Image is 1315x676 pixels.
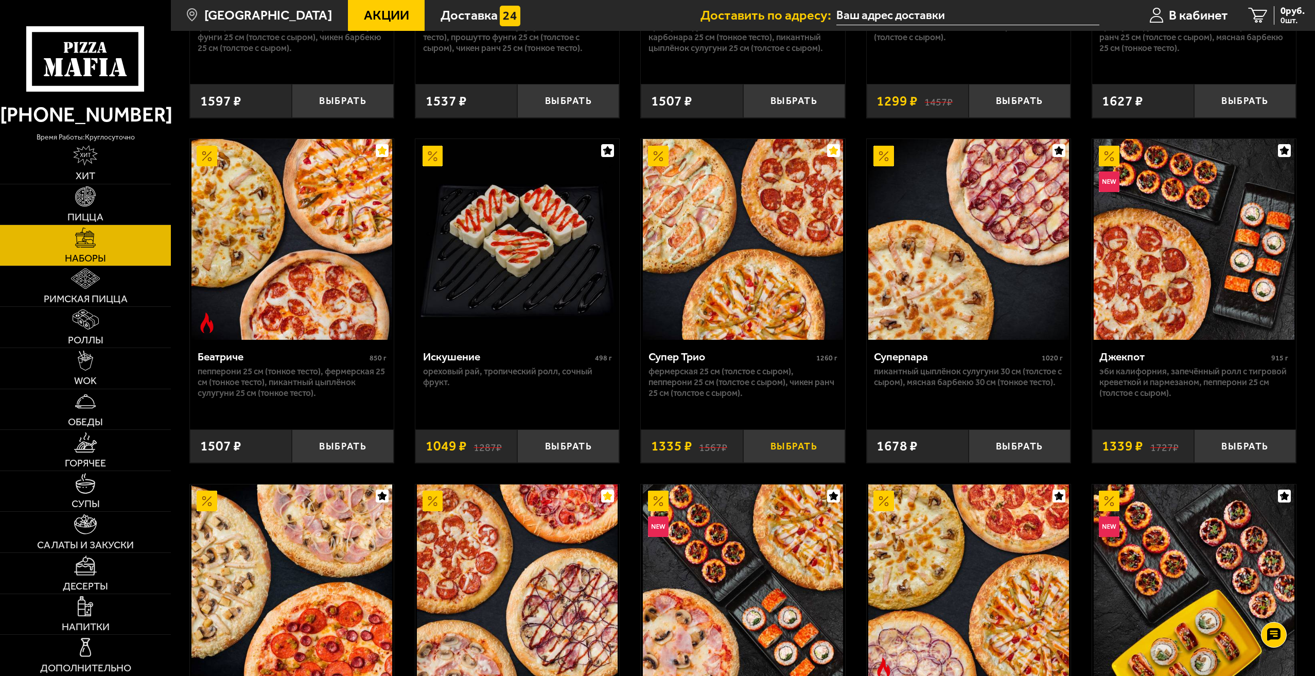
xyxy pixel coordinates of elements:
span: Обеды [68,417,103,427]
span: 1299 ₽ [876,94,918,108]
a: АкционныйСупер Трио [641,139,845,340]
p: Пикантный цыплёнок сулугуни 30 см (толстое с сыром), Мясная Барбекю 30 см (тонкое тесто). [874,366,1063,388]
span: 1507 ₽ [651,94,692,108]
button: Выбрать [743,84,845,117]
span: Доставить по адресу: [700,9,836,22]
img: Акционный [873,146,894,166]
div: Беатриче [198,350,367,363]
span: Доставка [441,9,498,22]
button: Выбрать [743,429,845,463]
span: WOK [74,376,97,386]
input: Ваш адрес доставки [836,6,1099,25]
s: 1287 ₽ [474,439,502,453]
s: 1727 ₽ [1150,439,1179,453]
p: Пикантный цыплёнок сулугуни 25 см (тонкое тесто), Прошутто Фунги 25 см (толстое с сыром), Чикен Р... [423,21,612,54]
img: Суперпара [868,139,1069,340]
span: Напитки [62,622,110,632]
a: АкционныйИскушение [415,139,619,340]
img: Новинка [1099,171,1119,192]
span: Десерты [63,581,108,592]
img: Джекпот [1094,139,1294,340]
span: 1537 ₽ [426,94,467,108]
span: Акции [364,9,409,22]
div: Искушение [423,350,592,363]
a: АкционныйОстрое блюдоБеатриче [190,139,394,340]
img: Акционный [648,491,669,511]
button: Выбрать [292,429,394,463]
span: 915 г [1271,354,1288,362]
img: 15daf4d41897b9f0e9f617042186c801.svg [500,6,520,26]
img: Острое блюдо [197,313,217,333]
span: 1507 ₽ [200,439,241,453]
div: Джекпот [1099,350,1269,363]
span: 1260 г [816,354,837,362]
button: Выбрать [1194,429,1296,463]
a: АкционныйСуперпара [867,139,1071,340]
p: Прошутто Фунги 25 см (толстое с сыром), Чикен Ранч 25 см (толстое с сыром), Мясная Барбекю 25 см ... [1099,21,1288,54]
span: Римская пицца [44,294,128,304]
button: Выбрать [969,84,1071,117]
s: 1457 ₽ [924,94,953,108]
img: Новинка [1099,516,1119,537]
s: 1567 ₽ [699,439,727,453]
p: Фермерская 25 см (толстое с сыром), Прошутто Фунги 25 см (толстое с сыром), Чикен Барбекю 25 см (... [198,21,387,54]
button: Выбрать [517,429,619,463]
span: 0 шт. [1281,16,1305,25]
img: Акционный [1099,146,1119,166]
span: [GEOGRAPHIC_DATA] [204,9,332,22]
span: 1627 ₽ [1102,94,1143,108]
span: 498 г [595,354,612,362]
img: Акционный [873,491,894,511]
img: Искушение [417,139,618,340]
span: Дополнительно [40,663,131,673]
p: Wok классический L (2 шт), Чикен Ранч 25 см (толстое с сыром). [874,21,1063,43]
button: Выбрать [517,84,619,117]
span: Супы [72,499,100,509]
span: Горячее [65,458,106,469]
span: Салаты и закуски [37,540,134,550]
img: Новинка [648,516,669,537]
p: Пепперони 25 см (тонкое тесто), Фермерская 25 см (тонкое тесто), Пикантный цыплёнок сулугуни 25 с... [198,366,387,399]
span: Кондратьевский проспект, 64к9, подъезд 7 [836,6,1099,25]
span: 1597 ₽ [200,94,241,108]
a: АкционныйНовинкаДжекпот [1092,139,1296,340]
p: Эби Калифорния, Запечённый ролл с тигровой креветкой и пармезаном, Пепперони 25 см (толстое с сыр... [1099,366,1288,399]
img: Акционный [423,146,443,166]
img: Беатриче [191,139,392,340]
span: 1049 ₽ [426,439,467,453]
p: Фермерская 25 см (толстое с сыром), Пепперони 25 см (толстое с сыром), Чикен Ранч 25 см (толстое ... [648,366,837,399]
img: Акционный [197,491,217,511]
span: В кабинет [1169,9,1228,22]
span: 0 руб. [1281,6,1305,16]
img: Супер Трио [643,139,844,340]
img: Акционный [648,146,669,166]
span: Роллы [68,335,103,345]
span: 1339 ₽ [1102,439,1143,453]
span: 850 г [370,354,387,362]
button: Выбрать [292,84,394,117]
img: Акционный [423,491,443,511]
img: Акционный [1099,491,1119,511]
p: Прошутто Фунги 25 см (тонкое тесто), Карбонара 25 см (тонкое тесто), Пикантный цыплёнок сулугуни ... [648,21,837,54]
div: Суперпара [874,350,1039,363]
div: Супер Трио [648,350,814,363]
span: Хит [76,171,95,181]
span: 1020 г [1042,354,1063,362]
span: Наборы [65,253,106,264]
span: Пицца [67,212,103,222]
button: Выбрать [1194,84,1296,117]
button: Выбрать [969,429,1071,463]
img: Акционный [197,146,217,166]
span: 1678 ₽ [876,439,918,453]
p: Ореховый рай, Тропический ролл, Сочный фрукт. [423,366,612,388]
span: 1335 ₽ [651,439,692,453]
